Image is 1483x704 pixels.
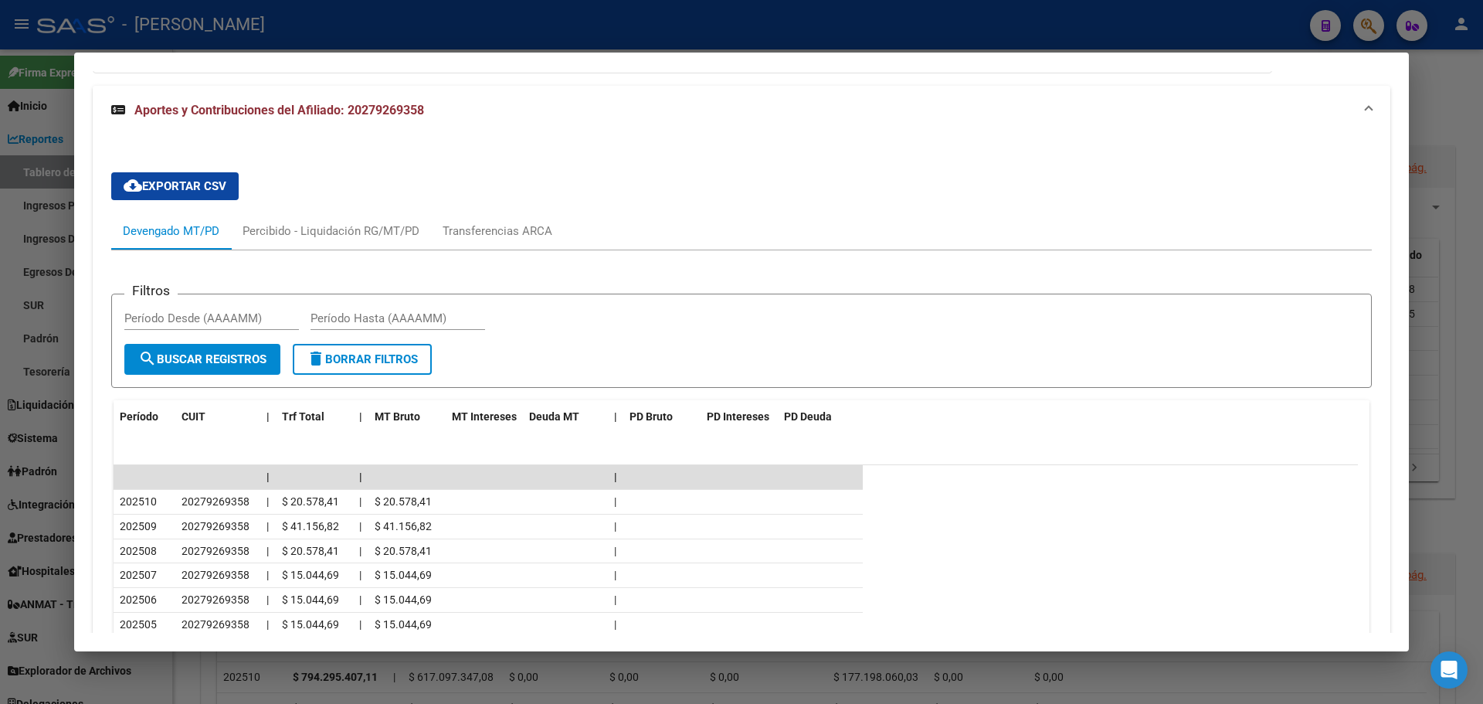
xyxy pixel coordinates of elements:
[630,410,673,423] span: PD Bruto
[120,593,157,606] span: 202506
[375,593,432,606] span: $ 15.044,69
[175,400,260,434] datatable-header-cell: CUIT
[120,618,157,631] span: 202505
[114,400,175,434] datatable-header-cell: Período
[307,349,325,368] mat-icon: delete
[359,495,361,508] span: |
[784,410,832,423] span: PD Deuda
[375,495,432,508] span: $ 20.578,41
[1430,651,1468,689] div: Open Intercom Messenger
[523,400,608,434] datatable-header-cell: Deuda MT
[276,400,353,434] datatable-header-cell: Trf Total
[707,410,769,423] span: PD Intereses
[368,400,446,434] datatable-header-cell: MT Bruto
[614,471,617,483] span: |
[120,495,157,508] span: 202510
[282,618,339,631] span: $ 15.044,69
[120,410,158,423] span: Período
[359,618,361,631] span: |
[614,569,616,581] span: |
[614,495,616,508] span: |
[123,223,219,240] div: Devengado MT/PD
[266,593,269,606] span: |
[93,86,1390,135] mat-expansion-panel-header: Aportes y Contribuciones del Afiliado: 20279269358
[282,569,339,581] span: $ 15.044,69
[293,344,432,375] button: Borrar Filtros
[623,400,701,434] datatable-header-cell: PD Bruto
[266,520,269,532] span: |
[701,400,778,434] datatable-header-cell: PD Intereses
[182,569,249,581] span: 20279269358
[778,400,863,434] datatable-header-cell: PD Deuda
[608,400,623,434] datatable-header-cell: |
[120,520,157,532] span: 202509
[307,352,418,366] span: Borrar Filtros
[182,520,249,532] span: 20279269358
[266,545,269,557] span: |
[443,223,552,240] div: Transferencias ARCA
[614,593,616,606] span: |
[452,410,517,423] span: MT Intereses
[614,618,616,631] span: |
[182,593,249,606] span: 20279269358
[124,179,226,193] span: Exportar CSV
[359,593,361,606] span: |
[124,344,280,375] button: Buscar Registros
[282,520,339,532] span: $ 41.156,82
[375,569,432,581] span: $ 15.044,69
[111,172,239,200] button: Exportar CSV
[120,569,157,581] span: 202507
[266,410,270,423] span: |
[359,520,361,532] span: |
[359,410,362,423] span: |
[124,282,178,299] h3: Filtros
[614,545,616,557] span: |
[182,410,205,423] span: CUIT
[120,545,157,557] span: 202508
[243,223,419,240] div: Percibido - Liquidación RG/MT/PD
[353,400,368,434] datatable-header-cell: |
[359,569,361,581] span: |
[266,495,269,508] span: |
[614,410,617,423] span: |
[375,520,432,532] span: $ 41.156,82
[138,352,266,366] span: Buscar Registros
[282,593,339,606] span: $ 15.044,69
[529,410,579,423] span: Deuda MT
[375,618,432,631] span: $ 15.044,69
[124,176,142,195] mat-icon: cloud_download
[266,618,269,631] span: |
[359,471,362,483] span: |
[614,520,616,532] span: |
[266,569,269,581] span: |
[282,410,324,423] span: Trf Total
[260,400,276,434] datatable-header-cell: |
[138,349,157,368] mat-icon: search
[182,545,249,557] span: 20279269358
[375,545,432,557] span: $ 20.578,41
[375,410,420,423] span: MT Bruto
[182,495,249,508] span: 20279269358
[282,495,339,508] span: $ 20.578,41
[182,618,249,631] span: 20279269358
[359,545,361,557] span: |
[134,103,424,117] span: Aportes y Contribuciones del Afiliado: 20279269358
[282,545,339,557] span: $ 20.578,41
[446,400,523,434] datatable-header-cell: MT Intereses
[266,471,270,483] span: |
